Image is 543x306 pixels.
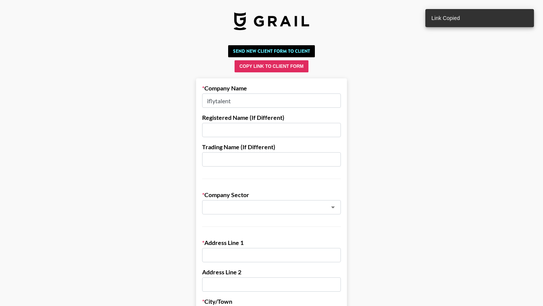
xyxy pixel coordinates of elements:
label: Company Name [202,84,341,92]
label: Registered Name (If Different) [202,114,341,121]
label: City/Town [202,298,341,305]
button: Open [328,202,338,213]
div: Link Copied [431,11,460,25]
img: Grail Talent Logo [234,12,309,30]
button: Send New Client Form to Client [228,45,315,57]
label: Company Sector [202,191,341,199]
label: Trading Name (If Different) [202,143,341,151]
label: Address Line 1 [202,239,341,246]
label: Address Line 2 [202,268,341,276]
button: Copy Link to Client Form [235,60,308,72]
